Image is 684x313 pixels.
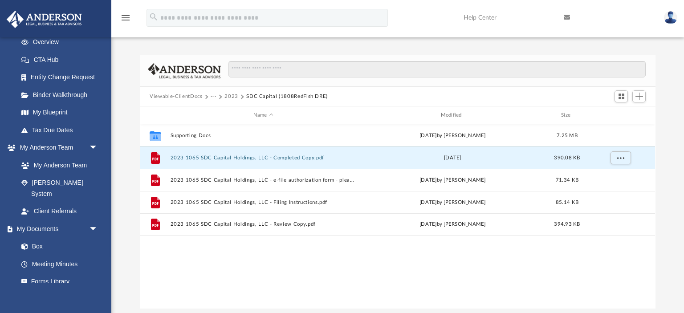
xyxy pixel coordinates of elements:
[170,111,356,119] div: Name
[12,238,102,256] a: Box
[360,132,546,140] div: [DATE] by [PERSON_NAME]
[554,222,580,227] span: 394.93 KB
[550,111,585,119] div: Size
[557,133,578,138] span: 7.25 MB
[360,199,546,207] div: [DATE] by [PERSON_NAME]
[246,93,328,101] button: SDC Capital (1808RedFish DRE)
[12,156,102,174] a: My Anderson Team
[589,111,651,119] div: id
[615,90,628,103] button: Switch to Grid View
[4,11,85,28] img: Anderson Advisors Platinum Portal
[171,155,356,161] button: 2023 1065 SDC Capital Holdings, LLC - Completed Copy.pdf
[360,111,546,119] div: Modified
[211,93,216,101] button: ···
[120,12,131,23] i: menu
[12,104,107,122] a: My Blueprint
[140,124,655,309] div: grid
[171,177,356,183] button: 2023 1065 SDC Capital Holdings, LLC - e-file authorization form - please sign.pdf
[12,255,107,273] a: Meeting Minutes
[556,178,578,183] span: 71.34 KB
[12,203,107,220] a: Client Referrals
[120,17,131,23] a: menu
[12,51,111,69] a: CTA Hub
[224,93,238,101] button: 2023
[360,154,546,162] div: [DATE]
[664,11,677,24] img: User Pic
[12,174,107,203] a: [PERSON_NAME] System
[228,61,646,78] input: Search files and folders
[360,220,546,228] div: [DATE] by [PERSON_NAME]
[171,199,356,205] button: 2023 1065 SDC Capital Holdings, LLC - Filing Instructions.pdf
[149,12,159,22] i: search
[6,139,107,157] a: My Anderson Teamarrow_drop_down
[12,273,102,291] a: Forms Library
[12,121,111,139] a: Tax Due Dates
[171,133,356,138] button: Supporting Docs
[556,200,578,205] span: 85.14 KB
[89,139,107,157] span: arrow_drop_down
[632,90,646,103] button: Add
[171,221,356,227] button: 2023 1065 SDC Capital Holdings, LLC - Review Copy.pdf
[144,111,166,119] div: id
[360,176,546,184] div: [DATE] by [PERSON_NAME]
[12,33,111,51] a: Overview
[611,151,631,165] button: More options
[6,220,107,238] a: My Documentsarrow_drop_down
[12,69,111,86] a: Entity Change Request
[12,86,111,104] a: Binder Walkthrough
[554,155,580,160] span: 390.08 KB
[150,93,202,101] button: Viewable-ClientDocs
[89,220,107,238] span: arrow_drop_down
